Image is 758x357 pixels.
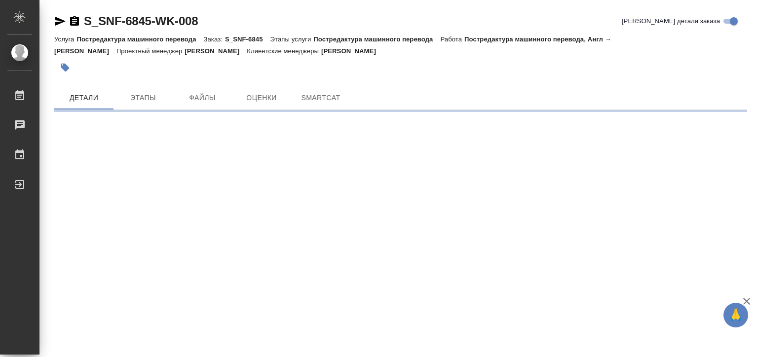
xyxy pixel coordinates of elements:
[185,47,247,55] p: [PERSON_NAME]
[54,57,76,78] button: Добавить тэг
[116,47,185,55] p: Проектный менеджер
[69,15,80,27] button: Скопировать ссылку
[622,16,720,26] span: [PERSON_NAME] детали заказа
[76,36,203,43] p: Постредактура машинного перевода
[440,36,464,43] p: Работа
[313,36,440,43] p: Постредактура машинного перевода
[270,36,314,43] p: Этапы услуги
[84,14,198,28] a: S_SNF-6845-WK-008
[297,92,344,104] span: SmartCat
[723,303,748,327] button: 🙏
[727,305,744,325] span: 🙏
[238,92,285,104] span: Оценки
[54,36,76,43] p: Услуга
[54,15,66,27] button: Скопировать ссылку для ЯМессенджера
[225,36,270,43] p: S_SNF-6845
[179,92,226,104] span: Файлы
[247,47,321,55] p: Клиентские менеджеры
[204,36,225,43] p: Заказ:
[321,47,383,55] p: [PERSON_NAME]
[119,92,167,104] span: Этапы
[60,92,108,104] span: Детали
